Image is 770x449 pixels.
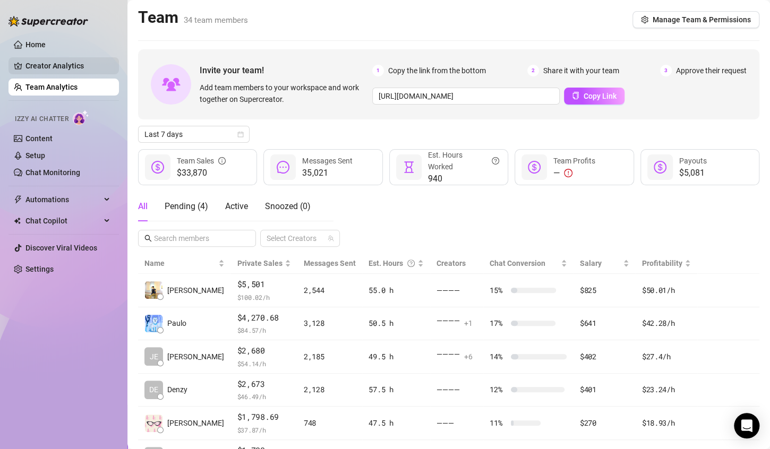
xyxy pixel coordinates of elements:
[149,384,158,395] span: DE
[25,151,45,160] a: Setup
[642,384,691,395] div: $23.24 /h
[490,384,507,395] span: 12 %
[14,217,21,225] img: Chat Copilot
[490,284,507,296] span: 15 %
[25,265,54,273] a: Settings
[237,378,291,391] span: $2,673
[580,417,629,429] div: $270
[237,131,244,137] span: calendar
[437,284,477,296] div: — — — —
[304,259,356,267] span: Messages Sent
[138,200,148,213] div: All
[144,257,216,269] span: Name
[572,92,579,99] span: copy
[177,155,226,167] div: Team Sales
[302,157,352,165] span: Messages Sent
[437,348,477,365] div: — — — —
[403,161,415,174] span: hourglass
[15,114,69,124] span: Izzy AI Chatter
[372,65,384,76] span: 1
[328,235,334,241] span: team
[369,351,423,362] div: 49.5 h
[200,64,372,77] span: Invite your team!
[492,149,499,172] span: question-circle
[464,351,473,362] span: + 6
[138,7,248,28] h2: Team
[25,191,101,208] span: Automations
[528,161,541,174] span: dollar-circle
[237,278,291,291] span: $5,501
[25,40,46,49] a: Home
[660,65,672,76] span: 3
[580,384,629,395] div: $401
[25,57,110,74] a: Creator Analytics
[653,15,751,24] span: Manage Team & Permissions
[138,253,231,274] th: Name
[237,425,291,435] span: $ 37.87 /h
[428,172,499,185] span: 940
[543,65,619,76] span: Share it with your team
[218,155,226,167] span: info-circle
[679,157,707,165] span: Payouts
[580,317,629,329] div: $641
[167,284,224,296] span: [PERSON_NAME]
[388,65,486,76] span: Copy the link from the bottom
[642,259,682,267] span: Profitability
[642,417,691,429] div: $18.93 /h
[490,317,507,329] span: 17 %
[237,259,283,267] span: Private Sales
[237,292,291,303] span: $ 100.02 /h
[580,351,629,362] div: $402
[237,344,291,357] span: $2,680
[237,312,291,324] span: $4,270.68
[25,212,101,229] span: Chat Copilot
[464,317,473,329] span: + 1
[437,384,477,395] div: — — — —
[642,351,691,362] div: $27.4 /h
[25,83,78,91] a: Team Analytics
[200,82,368,105] span: Add team members to your workspace and work together on Supercreator.
[437,417,477,429] div: — — —
[237,411,291,424] span: $1,798.69
[369,317,423,329] div: 50.5 h
[145,281,162,299] img: Adam Bautista
[145,415,162,432] img: Alexandra Lator…
[154,232,241,244] input: Search members
[150,351,158,362] span: JE
[632,11,759,28] button: Manage Team & Permissions
[734,413,759,438] div: Open Intercom Messenger
[145,315,162,332] img: Paulo
[369,384,423,395] div: 57.5 h
[237,358,291,369] span: $ 54.14 /h
[304,351,356,362] div: 2,185
[584,92,617,100] span: Copy Link
[302,167,352,179] span: 35,021
[527,65,539,76] span: 2
[654,161,666,174] span: dollar-circle
[679,167,707,179] span: $5,081
[490,351,507,362] span: 14 %
[553,167,595,179] div: —
[428,149,499,172] div: Est. Hours Worked
[184,15,248,25] span: 34 team members
[369,417,423,429] div: 47.5 h
[25,134,53,143] a: Content
[237,325,291,335] span: $ 84.57 /h
[167,384,187,395] span: Denzy
[73,110,89,125] img: AI Chatter
[177,167,226,179] span: $33,870
[165,200,208,213] div: Pending ( 4 )
[14,195,22,204] span: thunderbolt
[580,259,602,267] span: Salary
[25,168,80,177] a: Chat Monitoring
[641,16,648,23] span: setting
[369,257,415,269] div: Est. Hours
[277,161,289,174] span: message
[369,284,423,296] div: 55.0 h
[8,16,88,27] img: logo-BBDzfeDw.svg
[490,259,545,267] span: Chat Conversion
[304,317,356,329] div: 3,128
[490,417,507,429] span: 11 %
[167,417,224,429] span: [PERSON_NAME]
[564,88,624,105] button: Copy Link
